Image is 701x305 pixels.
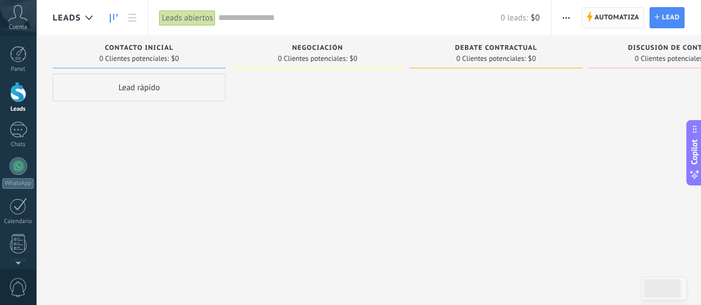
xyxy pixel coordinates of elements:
[528,55,536,62] span: $0
[104,7,123,29] a: Leads
[53,74,226,101] div: Lead rápido
[292,44,343,52] span: Negociación
[159,10,216,26] div: Leads abiertos
[9,24,27,31] span: Cuenta
[455,44,537,52] span: Debate contractual
[2,218,34,225] div: Calendario
[2,66,34,73] div: Panel
[99,55,168,62] span: 0 Clientes potenciales:
[689,139,700,164] span: Copilot
[2,178,34,189] div: WhatsApp
[530,13,539,23] span: $0
[278,55,347,62] span: 0 Clientes potenciales:
[595,8,639,28] span: Automatiza
[171,55,179,62] span: $0
[58,44,220,54] div: Contacto inicial
[2,141,34,148] div: Chats
[662,8,679,28] span: Lead
[350,55,357,62] span: $0
[500,13,528,23] span: 0 leads:
[2,106,34,113] div: Leads
[415,44,577,54] div: Debate contractual
[53,13,81,23] span: Leads
[649,7,684,28] a: Lead
[123,7,142,29] a: Lista
[105,44,173,52] span: Contacto inicial
[558,7,574,28] button: Más
[456,55,525,62] span: 0 Clientes potenciales:
[237,44,398,54] div: Negociación
[581,7,644,28] a: Automatiza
